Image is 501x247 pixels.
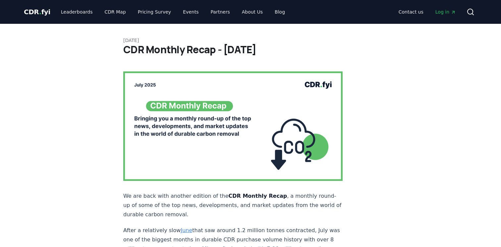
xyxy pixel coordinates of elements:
[123,44,378,56] h1: CDR Monthly Recap - [DATE]
[237,6,268,18] a: About Us
[435,9,456,15] span: Log in
[39,8,41,16] span: .
[24,7,50,17] a: CDR.fyi
[123,37,378,44] p: [DATE]
[99,6,131,18] a: CDR Map
[393,6,429,18] a: Contact us
[123,191,343,219] p: We are back with another edition of the , a monthly round-up of some of the top news, development...
[430,6,461,18] a: Log in
[56,6,98,18] a: Leaderboards
[133,6,176,18] a: Pricing Survey
[24,8,50,16] span: CDR fyi
[123,71,343,181] img: blog post image
[229,193,287,199] strong: CDR Monthly Recap
[205,6,235,18] a: Partners
[269,6,290,18] a: Blog
[56,6,290,18] nav: Main
[178,6,204,18] a: Events
[393,6,461,18] nav: Main
[181,227,192,233] a: June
